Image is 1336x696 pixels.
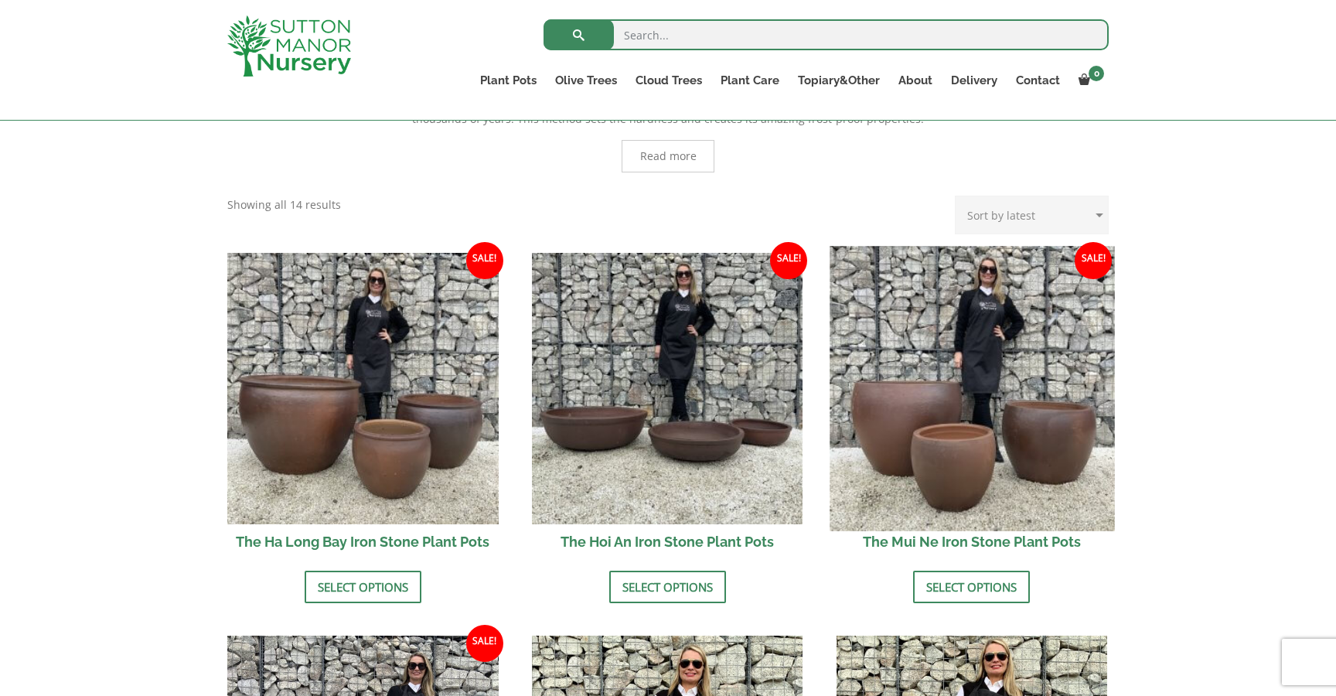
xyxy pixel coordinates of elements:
a: Plant Care [711,70,789,91]
h2: The Mui Ne Iron Stone Plant Pots [837,524,1108,559]
a: Select options for “The Mui Ne Iron Stone Plant Pots” [913,571,1030,603]
a: About [889,70,942,91]
a: Sale! The Hoi An Iron Stone Plant Pots [532,253,803,559]
span: Sale! [1075,242,1112,279]
img: The Ha Long Bay Iron Stone Plant Pots [227,253,499,524]
a: Select options for “The Hoi An Iron Stone Plant Pots” [609,571,726,603]
span: Sale! [770,242,807,279]
a: Select options for “The Ha Long Bay Iron Stone Plant Pots” [305,571,421,603]
h2: The Ha Long Bay Iron Stone Plant Pots [227,524,499,559]
span: 0 [1089,66,1104,81]
p: Showing all 14 results [227,196,341,214]
a: Sale! The Mui Ne Iron Stone Plant Pots [837,253,1108,559]
a: Sale! The Ha Long Bay Iron Stone Plant Pots [227,253,499,559]
span: Sale! [466,242,503,279]
span: Read more [640,151,697,162]
a: Olive Trees [546,70,626,91]
a: Plant Pots [471,70,546,91]
input: Search... [544,19,1109,50]
span: Sale! [466,625,503,662]
h2: The Hoi An Iron Stone Plant Pots [532,524,803,559]
select: Shop order [955,196,1109,234]
a: 0 [1069,70,1109,91]
a: Cloud Trees [626,70,711,91]
a: Delivery [942,70,1007,91]
img: The Hoi An Iron Stone Plant Pots [532,253,803,524]
img: logo [227,15,351,77]
img: The Mui Ne Iron Stone Plant Pots [830,246,1114,531]
a: Contact [1007,70,1069,91]
a: Topiary&Other [789,70,889,91]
